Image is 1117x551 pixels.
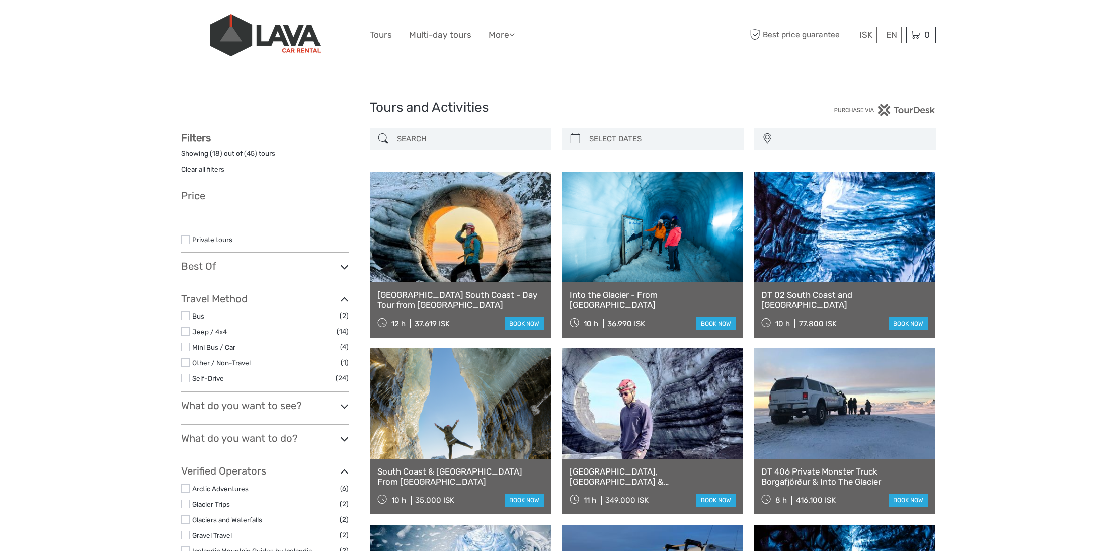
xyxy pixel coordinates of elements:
a: book now [889,317,928,330]
a: Multi-day tours [409,28,471,42]
a: Private tours [192,235,232,244]
h1: Tours and Activities [370,100,747,116]
img: 523-13fdf7b0-e410-4b32-8dc9-7907fc8d33f7_logo_big.jpg [210,14,321,56]
a: [GEOGRAPHIC_DATA], [GEOGRAPHIC_DATA] & [GEOGRAPHIC_DATA] Private [570,466,736,487]
span: Best price guarantee [747,27,852,43]
span: 8 h [775,496,787,505]
span: (1) [341,357,349,368]
a: Gravel Travel [192,531,232,539]
span: (2) [340,529,349,541]
div: 416.100 ISK [796,496,836,505]
h3: What do you want to see? [181,400,349,412]
span: ISK [859,30,872,40]
a: Glacier Trips [192,500,230,508]
a: Into the Glacier - From [GEOGRAPHIC_DATA] [570,290,736,310]
input: SEARCH [393,130,546,148]
a: book now [696,494,736,507]
div: Showing ( ) out of ( ) tours [181,149,349,165]
a: Glaciers and Waterfalls [192,516,262,524]
strong: Filters [181,132,211,144]
span: (2) [340,498,349,510]
span: 11 h [584,496,596,505]
a: South Coast & [GEOGRAPHIC_DATA] From [GEOGRAPHIC_DATA] [377,466,544,487]
span: 10 h [775,319,790,328]
img: PurchaseViaTourDesk.png [834,104,936,116]
a: Clear all filters [181,165,224,173]
a: book now [505,317,544,330]
a: Tours [370,28,392,42]
span: (6) [340,483,349,494]
span: (2) [340,310,349,322]
span: 0 [923,30,931,40]
h3: Price [181,190,349,202]
div: 77.800 ISK [799,319,837,328]
a: More [489,28,515,42]
div: 37.619 ISK [415,319,450,328]
span: 10 h [584,319,598,328]
h3: Verified Operators [181,465,349,477]
div: 349.000 ISK [605,496,649,505]
label: 18 [212,149,220,159]
div: 36.990 ISK [607,319,645,328]
span: (14) [337,326,349,337]
div: EN [882,27,902,43]
h3: Best Of [181,260,349,272]
a: [GEOGRAPHIC_DATA] South Coast - Day Tour from [GEOGRAPHIC_DATA] [377,290,544,310]
span: (2) [340,514,349,525]
input: SELECT DATES [585,130,739,148]
span: 12 h [391,319,406,328]
a: Jeep / 4x4 [192,328,227,336]
span: (4) [340,341,349,353]
a: Bus [192,312,204,320]
label: 45 [247,149,255,159]
h3: Travel Method [181,293,349,305]
span: 10 h [391,496,406,505]
a: book now [505,494,544,507]
div: 35.000 ISK [415,496,454,505]
a: DT 02 South Coast and [GEOGRAPHIC_DATA] [761,290,928,310]
h3: What do you want to do? [181,432,349,444]
a: Mini Bus / Car [192,343,235,351]
span: (24) [336,372,349,384]
a: Self-Drive [192,374,224,382]
a: Arctic Adventures [192,485,249,493]
a: DT 406 Private Monster Truck Borgafjörður & Into The Glacier [761,466,928,487]
a: book now [889,494,928,507]
a: book now [696,317,736,330]
a: Other / Non-Travel [192,359,251,367]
